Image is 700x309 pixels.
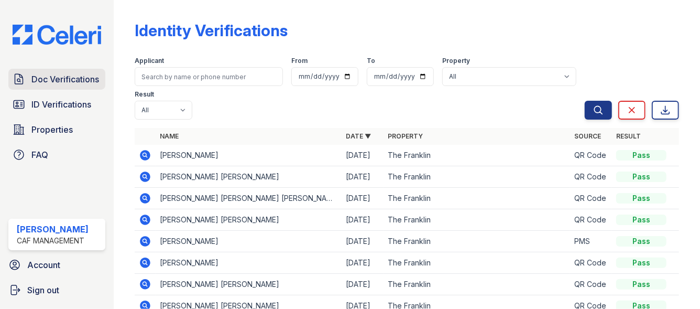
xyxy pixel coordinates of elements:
[570,188,612,209] td: QR Code
[442,57,470,65] label: Property
[616,236,666,247] div: Pass
[8,69,105,90] a: Doc Verifications
[616,172,666,182] div: Pass
[616,150,666,161] div: Pass
[616,132,641,140] a: Result
[616,193,666,204] div: Pass
[342,166,384,188] td: [DATE]
[135,67,283,86] input: Search by name or phone number
[31,148,48,161] span: FAQ
[135,21,288,40] div: Identity Verifications
[574,132,601,140] a: Source
[156,231,342,252] td: [PERSON_NAME]
[346,132,371,140] a: Date ▼
[8,144,105,165] a: FAQ
[27,259,60,271] span: Account
[342,188,384,209] td: [DATE]
[8,94,105,115] a: ID Verifications
[342,145,384,166] td: [DATE]
[31,123,73,136] span: Properties
[367,57,375,65] label: To
[156,188,342,209] td: [PERSON_NAME] [PERSON_NAME] [PERSON_NAME]
[156,209,342,231] td: [PERSON_NAME] [PERSON_NAME]
[4,254,110,275] a: Account
[17,223,89,236] div: [PERSON_NAME]
[570,231,612,252] td: PMS
[4,280,110,301] a: Sign out
[342,231,384,252] td: [DATE]
[291,57,308,65] label: From
[342,274,384,295] td: [DATE]
[31,98,91,111] span: ID Verifications
[384,166,571,188] td: The Franklin
[384,252,571,274] td: The Franklin
[384,188,571,209] td: The Franklin
[570,252,612,274] td: QR Code
[17,236,89,246] div: CAF Management
[156,145,342,166] td: [PERSON_NAME]
[384,231,571,252] td: The Franklin
[570,274,612,295] td: QR Code
[570,209,612,231] td: QR Code
[27,284,59,296] span: Sign out
[156,274,342,295] td: [PERSON_NAME] [PERSON_NAME]
[384,145,571,166] td: The Franklin
[570,166,612,188] td: QR Code
[570,145,612,166] td: QR Code
[31,73,99,86] span: Doc Verifications
[4,25,110,45] img: CE_Logo_Blue-a8612792a0a2168367f1c8372b55b34899dd931a85d93a1a3d3e32e68fde9ad4.png
[135,57,164,65] label: Applicant
[135,90,154,99] label: Result
[384,274,571,295] td: The Franklin
[342,209,384,231] td: [DATE]
[156,166,342,188] td: [PERSON_NAME] [PERSON_NAME]
[616,258,666,268] div: Pass
[160,132,179,140] a: Name
[388,132,423,140] a: Property
[616,279,666,290] div: Pass
[384,209,571,231] td: The Franklin
[8,119,105,140] a: Properties
[342,252,384,274] td: [DATE]
[616,215,666,225] div: Pass
[156,252,342,274] td: [PERSON_NAME]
